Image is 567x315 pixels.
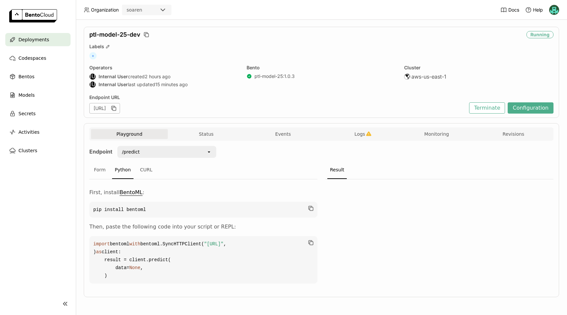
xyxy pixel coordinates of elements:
[145,74,170,80] span: 2 hours ago
[89,65,239,71] div: Operators
[327,161,347,179] div: Result
[89,81,239,88] div: last updated
[168,129,245,139] button: Status
[89,44,553,50] div: Labels
[18,91,35,99] span: Models
[112,161,134,179] div: Python
[549,5,559,15] img: Nhan Le
[404,65,553,71] div: Cluster
[18,128,40,136] span: Activities
[254,73,295,79] a: ptl-model-25:1.0.3
[5,33,71,46] a: Deployments
[206,149,212,155] svg: open
[91,161,108,179] div: Form
[90,82,96,87] div: IU
[508,102,553,114] button: Configuration
[508,7,519,13] span: Docs
[18,54,46,62] span: Codespaces
[91,7,119,13] span: Organization
[5,107,71,120] a: Secrets
[89,52,97,59] span: +
[89,103,120,114] div: [URL]
[89,189,317,196] p: First, install :
[122,149,140,155] div: /predict
[89,73,239,80] div: created
[90,74,96,80] div: IU
[469,102,505,114] button: Terminate
[99,74,128,80] strong: Internal User
[526,31,553,38] div: Running
[5,144,71,157] a: Clusters
[89,31,140,38] span: ptl-model-25-dev
[18,36,49,44] span: Deployments
[354,131,365,137] span: Logs
[18,110,36,118] span: Secrets
[89,148,112,155] strong: Endpoint
[18,147,37,155] span: Clusters
[475,129,552,139] button: Revisions
[533,7,543,13] span: Help
[245,129,321,139] button: Events
[129,265,140,270] span: None
[204,241,224,247] span: "[URL]"
[89,94,466,100] div: Endpoint URL
[411,73,446,80] span: aws-us-east-1
[500,7,519,13] a: Docs
[127,7,142,13] div: soaren
[96,249,102,255] span: as
[93,241,110,247] span: import
[5,70,71,83] a: Bentos
[137,161,155,179] div: CURL
[91,129,168,139] button: Playground
[18,73,34,81] span: Bentos
[9,9,57,22] img: logo
[398,129,475,139] button: Monitoring
[5,125,71,139] a: Activities
[247,65,396,71] div: Bento
[99,82,128,87] strong: Internal User
[89,73,96,80] div: Internal User
[89,223,317,231] p: Then, paste the following code into your script or REPL:
[5,88,71,102] a: Models
[525,7,543,13] div: Help
[155,82,188,87] span: 15 minutes ago
[129,241,140,247] span: with
[120,189,143,195] a: BentoML
[89,202,317,218] code: pip install bentoml
[89,81,96,88] div: Internal User
[89,236,317,284] code: bentoml bentoml.SyncHTTPClient( , ) client: result = client.predict( data= , )
[5,52,71,65] a: Codespaces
